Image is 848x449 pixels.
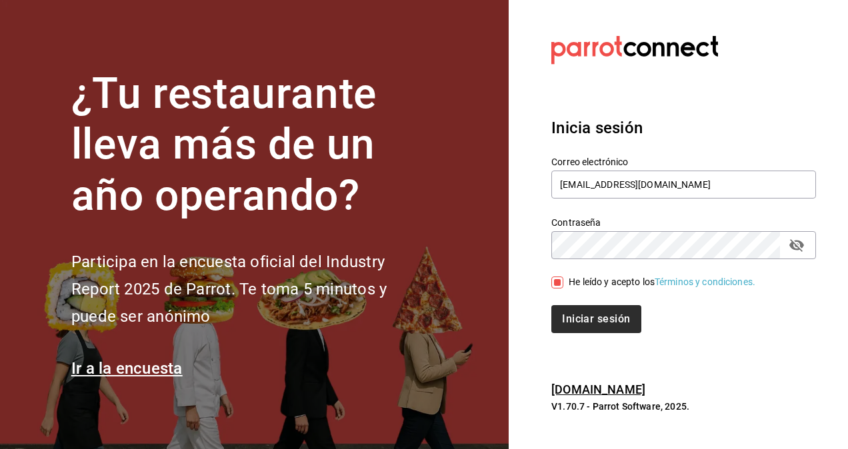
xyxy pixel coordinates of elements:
[71,248,431,330] h2: Participa en la encuesta oficial del Industry Report 2025 de Parrot. Te toma 5 minutos y puede se...
[785,234,808,256] button: passwordField
[551,305,641,333] button: Iniciar sesión
[551,116,816,140] h3: Inicia sesión
[551,171,816,199] input: Ingresa tu correo electrónico
[569,275,755,289] div: He leído y acepto los
[71,359,183,378] a: Ir a la encuesta
[655,276,755,287] a: Términos y condiciones.
[551,217,816,226] label: Contraseña
[71,69,431,222] h1: ¿Tu restaurante lleva más de un año operando?
[551,382,645,396] a: [DOMAIN_NAME]
[551,400,816,413] p: V1.70.7 - Parrot Software, 2025.
[551,157,816,166] label: Correo electrónico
